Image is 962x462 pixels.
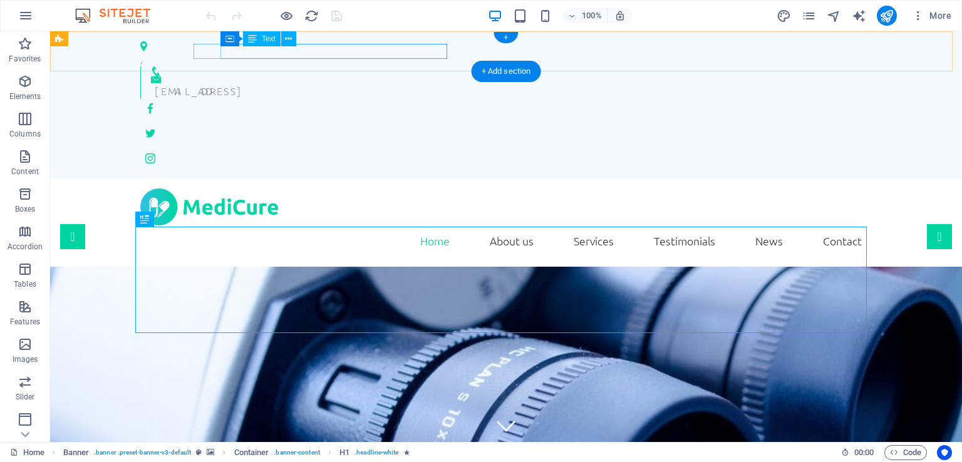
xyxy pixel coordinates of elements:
button: Code [884,445,927,460]
p: Boxes [15,204,36,214]
button: 100% [563,8,608,23]
p: Columns [9,129,41,139]
i: Design (Ctrl+Alt+Y) [777,9,791,23]
h6: 100% [582,8,602,23]
span: Click to select. Double-click to edit [234,445,269,460]
button: pages [802,8,817,23]
i: Element contains an animation [404,449,410,456]
span: Click to select. Double-click to edit [339,445,349,460]
p: Images [13,354,38,364]
button: Click here to leave preview mode and continue editing [279,8,294,23]
span: 00 00 [854,445,874,460]
a: Click to cancel selection. Double-click to open Pages [10,445,44,460]
p: Accordion [8,242,43,252]
div: + Add section [472,61,541,82]
button: text_generator [852,8,867,23]
i: AI Writer [852,9,866,23]
span: . banner .preset-banner-v3-default [94,445,191,460]
img: Editor Logo [72,8,166,23]
span: . banner-content [274,445,319,460]
i: This element contains a background [207,449,214,456]
p: Features [10,317,40,327]
i: Pages (Ctrl+Alt+S) [802,9,816,23]
span: Code [890,445,921,460]
i: Publish [879,9,894,23]
i: This element is a customizable preset [196,449,202,456]
p: Tables [14,279,36,289]
p: Content [11,167,39,177]
nav: breadcrumb [63,445,410,460]
h6: Session time [841,445,874,460]
button: Usercentrics [937,445,952,460]
div: + [494,32,518,43]
span: Click to select. Double-click to edit [63,445,90,460]
p: Elements [9,91,41,101]
span: : [863,448,865,457]
button: navigator [827,8,842,23]
i: Reload page [304,9,319,23]
button: design [777,8,792,23]
span: More [912,9,951,22]
p: Slider [16,392,35,402]
span: Text [262,35,276,43]
button: publish [877,6,897,26]
p: Favorites [9,54,41,64]
button: More [907,6,956,26]
i: On resize automatically adjust zoom level to fit chosen device. [614,10,626,21]
button: reload [304,8,319,23]
span: . headline-white [354,445,398,460]
i: Navigator [827,9,841,23]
